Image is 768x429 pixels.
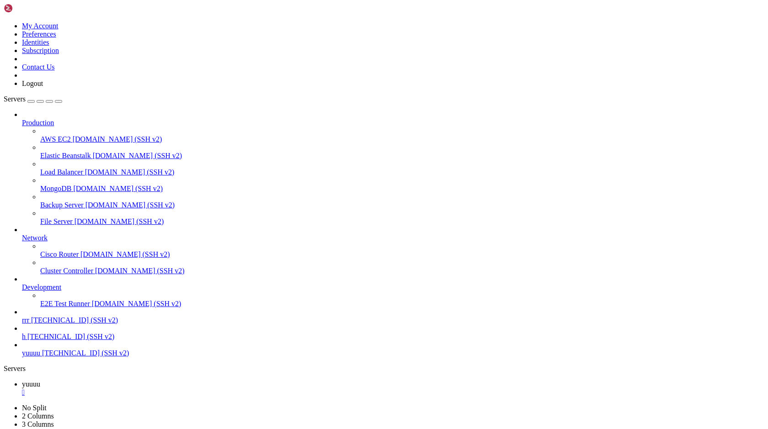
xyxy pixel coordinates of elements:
[22,380,764,397] a: yuuuu
[4,95,62,103] a: Servers
[40,176,764,193] li: MongoDB [DOMAIN_NAME] (SSH v2)
[22,111,764,226] li: Production
[22,316,29,324] span: rrr
[80,250,170,258] span: [DOMAIN_NAME] (SSH v2)
[22,349,764,357] a: yuuuu [TECHNICAL_ID] (SSH v2)
[22,38,49,46] a: Identities
[22,308,764,324] li: rrr [TECHNICAL_ID] (SSH v2)
[22,275,764,308] li: Development
[22,333,764,341] a: h [TECHNICAL_ID] (SSH v2)
[4,88,650,98] x-row: Last login: [DATE] from [TECHNICAL_ID]
[22,47,59,54] a: Subscription
[22,226,764,275] li: Network
[40,201,764,209] a: Backup Server [DOMAIN_NAME] (SSH v2)
[22,341,764,357] li: yuuuu [TECHNICAL_ID] (SSH v2)
[40,135,71,143] span: AWS EC2
[22,119,764,127] a: Production
[4,4,56,13] img: Shellngn
[22,283,764,291] a: Development
[40,185,71,192] span: MongoDB
[22,349,40,357] span: yuuuu
[40,168,83,176] span: Load Balancer
[40,152,764,160] a: Elastic Beanstalk [DOMAIN_NAME] (SSH v2)
[95,267,185,275] span: [DOMAIN_NAME] (SSH v2)
[4,56,650,67] x-row: New release '24.04.3 LTS' available.
[22,324,764,341] li: h [TECHNICAL_ID] (SSH v2)
[22,63,55,71] a: Contact Us
[4,67,650,77] x-row: Run 'do-release-upgrade' to upgrade to it.
[4,365,764,373] div: Servers
[73,185,163,192] span: [DOMAIN_NAME] (SSH v2)
[40,185,764,193] a: MongoDB [DOMAIN_NAME] (SSH v2)
[92,300,181,307] span: [DOMAIN_NAME] (SSH v2)
[93,152,182,159] span: [DOMAIN_NAME] (SSH v2)
[40,250,764,259] a: Cisco Router [DOMAIN_NAME] (SSH v2)
[22,234,764,242] a: Network
[40,143,764,160] li: Elastic Beanstalk [DOMAIN_NAME] (SSH v2)
[40,127,764,143] li: AWS EC2 [DOMAIN_NAME] (SSH v2)
[40,152,91,159] span: Elastic Beanstalk
[4,25,650,35] x-row: * Documentation: [URL][DOMAIN_NAME]
[40,267,93,275] span: Cluster Controller
[40,217,764,226] a: File Server [DOMAIN_NAME] (SSH v2)
[4,46,650,56] x-row: * Support: [URL][DOMAIN_NAME]
[22,404,47,412] a: No Split
[40,135,764,143] a: AWS EC2 [DOMAIN_NAME] (SSH v2)
[4,4,650,14] x-row: Welcome to Ubuntu 22.04 LTS (GNU/Linux 6.8.12-9-pve x86_64)
[22,283,61,291] span: Development
[27,333,114,340] span: [TECHNICAL_ID] (SSH v2)
[22,388,764,397] a: 
[40,300,764,308] a: E2E Test Runner [DOMAIN_NAME] (SSH v2)
[40,209,764,226] li: File Server [DOMAIN_NAME] (SSH v2)
[40,160,764,176] li: Load Balancer [DOMAIN_NAME] (SSH v2)
[40,300,90,307] span: E2E Test Runner
[22,316,764,324] a: rrr [TECHNICAL_ID] (SSH v2)
[40,291,764,308] li: E2E Test Runner [DOMAIN_NAME] (SSH v2)
[22,30,56,38] a: Preferences
[40,168,764,176] a: Load Balancer [DOMAIN_NAME] (SSH v2)
[22,380,40,388] span: yuuuu
[213,98,218,109] div: (40, 9)
[4,35,650,46] x-row: * Management: [URL][DOMAIN_NAME]
[85,201,175,209] span: [DOMAIN_NAME] (SSH v2)
[22,119,54,127] span: Production
[42,349,129,357] span: [TECHNICAL_ID] (SSH v2)
[22,412,54,420] a: 2 Columns
[22,79,43,87] a: Logout
[40,217,73,225] span: File Server
[85,168,175,176] span: [DOMAIN_NAME] (SSH v2)
[22,420,54,428] a: 3 Columns
[40,259,764,275] li: Cluster Controller [DOMAIN_NAME] (SSH v2)
[75,217,164,225] span: [DOMAIN_NAME] (SSH v2)
[22,22,59,30] a: My Account
[22,333,26,340] span: h
[4,98,650,109] x-row: root@[PERSON_NAME]-vps-1127130365316845638-1:~#
[73,135,162,143] span: [DOMAIN_NAME] (SSH v2)
[4,95,26,103] span: Servers
[40,242,764,259] li: Cisco Router [DOMAIN_NAME] (SSH v2)
[40,250,79,258] span: Cisco Router
[22,234,48,242] span: Network
[40,193,764,209] li: Backup Server [DOMAIN_NAME] (SSH v2)
[40,267,764,275] a: Cluster Controller [DOMAIN_NAME] (SSH v2)
[40,201,84,209] span: Backup Server
[31,316,118,324] span: [TECHNICAL_ID] (SSH v2)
